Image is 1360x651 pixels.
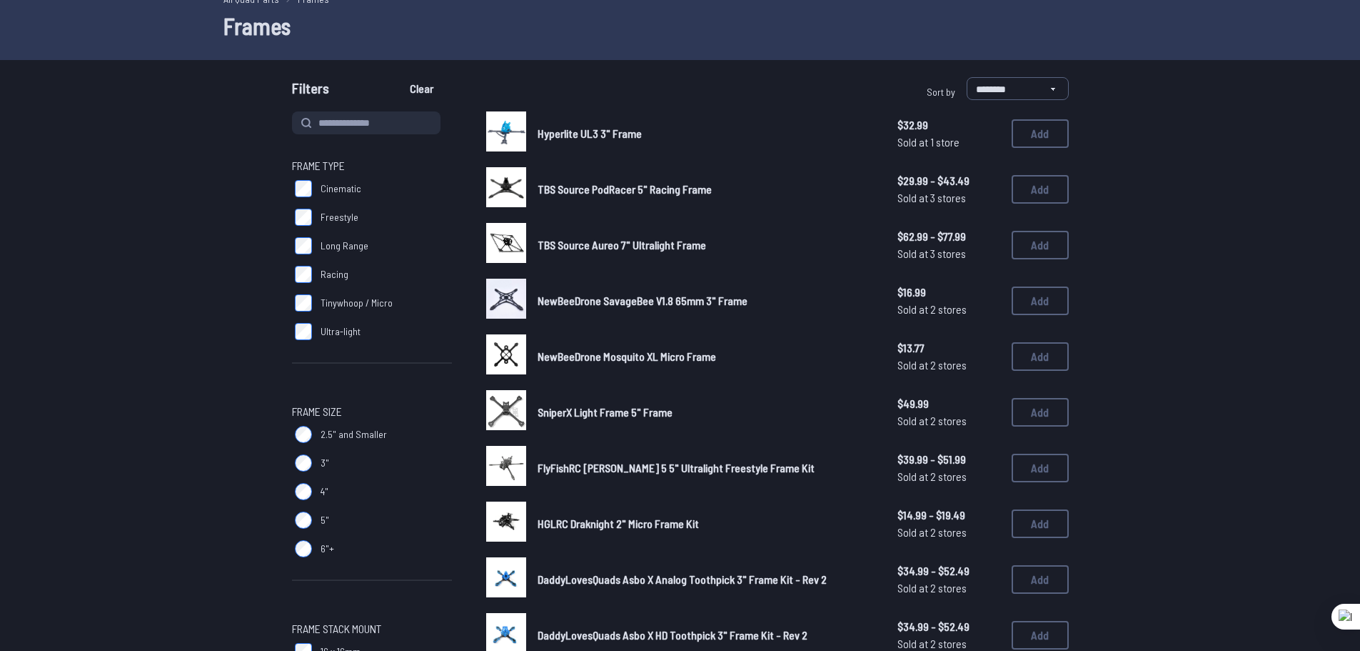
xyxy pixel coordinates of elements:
a: image [486,223,526,267]
a: image [486,502,526,546]
span: Sold at 3 stores [897,245,1000,262]
span: Sold at 2 stores [897,468,1000,485]
span: $34.99 - $52.49 [897,618,1000,635]
a: DaddyLovesQuads Asbo X HD Toothpick 3" Frame Kit - Rev 2 [538,627,875,644]
img: image [486,223,526,263]
span: Ultra-light [321,324,361,339]
a: image [486,279,526,323]
span: NewBeeDrone Mosquito XL Micro Frame [538,349,716,363]
a: image [486,334,526,379]
a: Hyperlite UL3 3" Frame [538,125,875,142]
span: Tinywhoop / Micro [321,296,393,310]
span: 3" [321,456,329,470]
input: Ultra-light [295,323,312,340]
button: Add [1012,454,1069,482]
input: Tinywhoop / Micro [295,294,312,312]
span: 4" [321,484,328,499]
span: $14.99 - $19.49 [897,507,1000,524]
a: SniperX Light Frame 5" Frame [538,404,875,421]
span: FlyFishRC [PERSON_NAME] 5 5" Ultralight Freestyle Frame Kit [538,461,815,474]
input: 3" [295,454,312,472]
img: image [486,167,526,207]
span: Sold at 2 stores [897,357,1000,374]
img: image [486,557,526,597]
span: HGLRC Draknight 2" Micro Frame Kit [538,517,699,530]
span: Freestyle [321,210,358,224]
button: Add [1012,342,1069,371]
input: Long Range [295,237,312,254]
button: Add [1012,565,1069,594]
button: Add [1012,287,1069,315]
a: image [486,390,526,434]
span: Sold at 2 stores [897,412,1000,429]
img: image [486,279,526,319]
span: Racing [321,267,348,282]
img: image [486,502,526,542]
input: 4" [295,483,312,500]
button: Add [1012,175,1069,204]
input: 5" [295,512,312,529]
span: Sold at 3 stores [897,189,1000,207]
span: $62.99 - $77.99 [897,228,1000,245]
input: Racing [295,266,312,283]
span: $34.99 - $52.49 [897,562,1000,580]
span: Sold at 2 stores [897,580,1000,597]
span: $39.99 - $51.99 [897,451,1000,468]
span: NewBeeDrone SavageBee V1.8 65mm 3" Frame [538,294,747,307]
span: $16.99 [897,284,1000,301]
a: NewBeeDrone SavageBee V1.8 65mm 3" Frame [538,292,875,309]
span: Long Range [321,239,368,253]
span: DaddyLovesQuads Asbo X HD Toothpick 3" Frame Kit - Rev 2 [538,628,807,642]
input: 2.5" and Smaller [295,426,312,443]
span: Frame Stack Mount [292,620,381,637]
span: TBS Source PodRacer 5" Racing Frame [538,182,712,196]
span: Sold at 2 stores [897,524,1000,541]
a: NewBeeDrone Mosquito XL Micro Frame [538,348,875,365]
span: Cinematic [321,182,361,196]
span: Sold at 1 store [897,134,1000,151]
button: Add [1012,510,1069,538]
span: Sold at 2 stores [897,301,1000,318]
button: Add [1012,621,1069,650]
button: Clear [398,77,445,100]
a: image [486,111,526,156]
input: 6"+ [295,540,312,557]
a: image [486,557,526,602]
img: image [486,111,526,151]
span: TBS Source Aureo 7" Ultralight Frame [538,238,706,252]
span: Frame Type [292,157,345,174]
span: $49.99 [897,395,1000,412]
button: Add [1012,398,1069,427]
select: Sort by [967,77,1069,100]
span: $13.77 [897,339,1000,357]
a: HGLRC Draknight 2" Micro Frame Kit [538,515,875,532]
span: Frame Size [292,403,342,420]
input: Freestyle [295,209,312,226]
span: SniperX Light Frame 5" Frame [538,405,673,419]
span: Filters [292,77,329,106]
span: 2.5" and Smaller [321,427,387,442]
a: DaddyLovesQuads Asbo X Analog Toothpick 3" Frame Kit - Rev 2 [538,571,875,588]
a: image [486,167,526,212]
span: DaddyLovesQuads Asbo X Analog Toothpick 3" Frame Kit - Rev 2 [538,572,827,586]
span: Hyperlite UL3 3" Frame [538,126,642,140]
span: $29.99 - $43.49 [897,172,1000,189]
span: 6"+ [321,542,334,556]
button: Add [1012,231,1069,259]
h1: Frames [223,9,1137,43]
img: image [486,390,526,430]
button: Add [1012,119,1069,148]
a: TBS Source Aureo 7" Ultralight Frame [538,237,875,254]
img: image [486,334,526,374]
span: Sort by [927,86,955,98]
span: $32.99 [897,116,1000,134]
span: 5" [321,513,329,527]
a: image [486,446,526,490]
a: FlyFishRC [PERSON_NAME] 5 5" Ultralight Freestyle Frame Kit [538,459,875,477]
img: image [486,446,526,486]
a: TBS Source PodRacer 5" Racing Frame [538,181,875,198]
input: Cinematic [295,180,312,197]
